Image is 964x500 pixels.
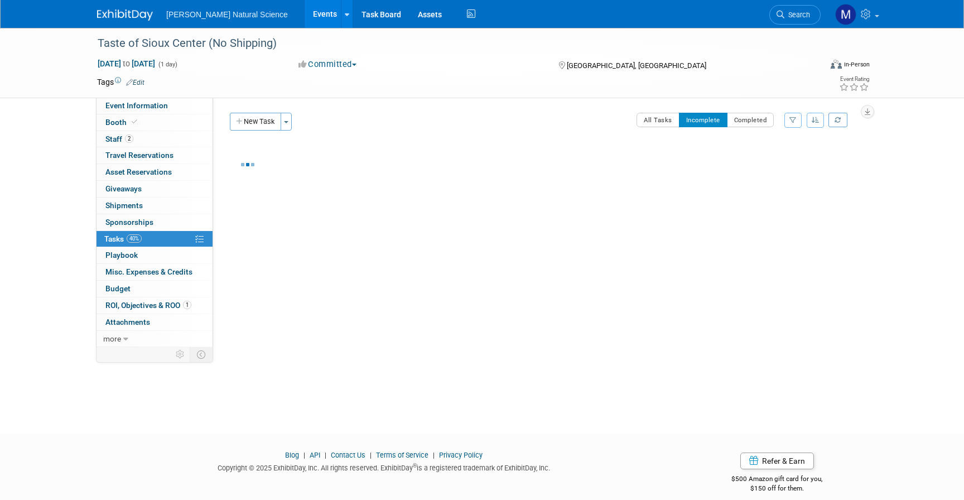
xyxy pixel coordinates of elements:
[105,101,168,110] span: Event Information
[831,60,842,69] img: Format-Inperson.png
[637,113,679,127] button: All Tasks
[687,484,867,493] div: $150 off for them.
[567,61,706,70] span: [GEOGRAPHIC_DATA], [GEOGRAPHIC_DATA]
[97,131,213,147] a: Staff2
[105,167,172,176] span: Asset Reservations
[784,11,810,19] span: Search
[105,118,139,127] span: Booth
[105,267,192,276] span: Misc. Expenses & Credits
[367,451,374,459] span: |
[740,453,814,469] a: Refer & Earn
[727,113,774,127] button: Completed
[132,119,137,125] i: Booth reservation complete
[104,234,142,243] span: Tasks
[97,76,144,88] td: Tags
[97,181,213,197] a: Giveaways
[105,284,131,293] span: Budget
[97,264,213,280] a: Misc. Expenses & Credits
[105,201,143,210] span: Shipments
[97,247,213,263] a: Playbook
[121,59,132,68] span: to
[839,76,869,82] div: Event Rating
[105,251,138,259] span: Playbook
[439,451,483,459] a: Privacy Policy
[755,58,870,75] div: Event Format
[97,460,671,473] div: Copyright © 2025 ExhibitDay, Inc. All rights reserved. ExhibitDay is a registered trademark of Ex...
[105,151,173,160] span: Travel Reservations
[97,314,213,330] a: Attachments
[97,198,213,214] a: Shipments
[94,33,804,54] div: Taste of Sioux Center (No Shipping)
[230,113,281,131] button: New Task
[843,60,870,69] div: In-Person
[126,79,144,86] a: Edit
[285,451,299,459] a: Blog
[97,331,213,347] a: more
[97,297,213,314] a: ROI, Objectives & ROO1
[828,113,847,127] a: Refresh
[241,163,254,166] img: loading...
[125,134,133,143] span: 2
[97,114,213,131] a: Booth
[166,10,288,19] span: [PERSON_NAME] Natural Science
[127,234,142,243] span: 40%
[105,218,153,227] span: Sponsorships
[97,281,213,297] a: Budget
[97,147,213,164] a: Travel Reservations
[322,451,329,459] span: |
[105,184,142,193] span: Giveaways
[105,318,150,326] span: Attachments
[97,231,213,247] a: Tasks40%
[183,301,191,309] span: 1
[430,451,437,459] span: |
[105,301,191,310] span: ROI, Objectives & ROO
[97,9,153,21] img: ExhibitDay
[301,451,308,459] span: |
[97,98,213,114] a: Event Information
[103,334,121,343] span: more
[97,164,213,180] a: Asset Reservations
[679,113,727,127] button: Incomplete
[157,61,177,68] span: (1 day)
[687,467,867,493] div: $500 Amazon gift card for you,
[97,59,156,69] span: [DATE] [DATE]
[835,4,856,25] img: Meggie Asche
[769,5,821,25] a: Search
[97,214,213,230] a: Sponsorships
[295,59,361,70] button: Committed
[331,451,365,459] a: Contact Us
[171,347,190,362] td: Personalize Event Tab Strip
[310,451,320,459] a: API
[376,451,428,459] a: Terms of Service
[413,463,417,469] sup: ®
[105,134,133,143] span: Staff
[190,347,213,362] td: Toggle Event Tabs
